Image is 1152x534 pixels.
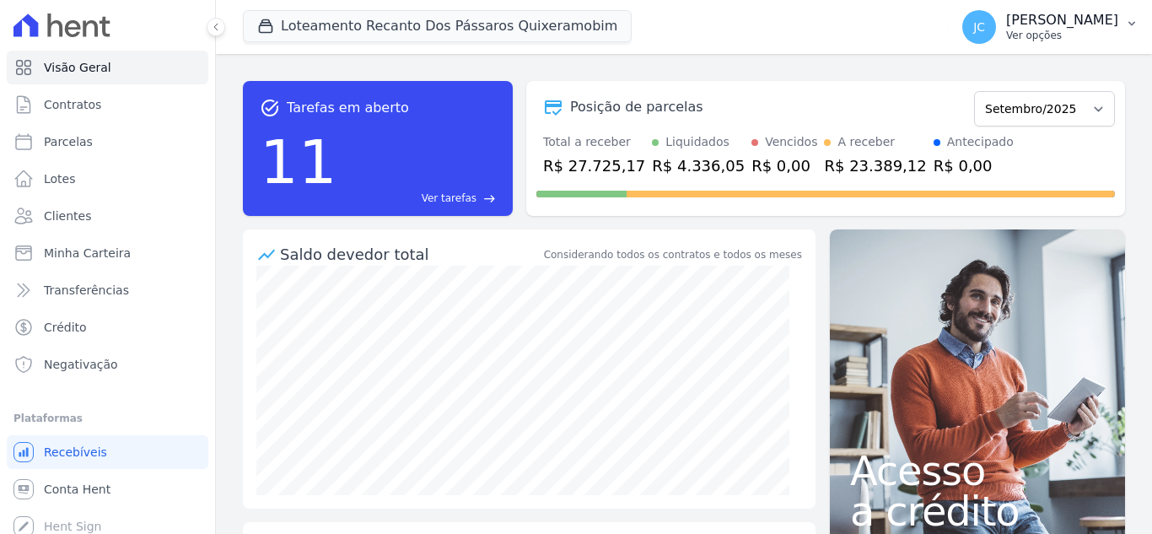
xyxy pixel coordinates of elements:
[949,3,1152,51] button: JC [PERSON_NAME] Ver opções
[13,408,202,429] div: Plataformas
[934,154,1014,177] div: R$ 0,00
[543,154,645,177] div: R$ 27.725,17
[7,348,208,381] a: Negativação
[570,97,703,117] div: Posição de parcelas
[7,273,208,307] a: Transferências
[850,491,1105,531] span: a crédito
[7,162,208,196] a: Lotes
[44,282,129,299] span: Transferências
[7,310,208,344] a: Crédito
[1006,29,1118,42] p: Ver opções
[665,133,729,151] div: Liquidados
[44,245,131,262] span: Minha Carteira
[44,133,93,150] span: Parcelas
[7,125,208,159] a: Parcelas
[973,21,985,33] span: JC
[44,96,101,113] span: Contratos
[44,444,107,461] span: Recebíveis
[947,133,1014,151] div: Antecipado
[260,98,280,118] span: task_alt
[765,133,817,151] div: Vencidos
[44,319,87,336] span: Crédito
[7,199,208,233] a: Clientes
[7,435,208,469] a: Recebíveis
[344,191,496,206] a: Ver tarefas east
[44,356,118,373] span: Negativação
[422,191,476,206] span: Ver tarefas
[44,170,76,187] span: Lotes
[652,154,745,177] div: R$ 4.336,05
[1006,12,1118,29] p: [PERSON_NAME]
[7,236,208,270] a: Minha Carteira
[44,59,111,76] span: Visão Geral
[7,472,208,506] a: Conta Hent
[280,243,541,266] div: Saldo devedor total
[44,208,91,224] span: Clientes
[7,51,208,84] a: Visão Geral
[543,133,645,151] div: Total a receber
[260,118,337,206] div: 11
[837,133,895,151] div: A receber
[824,154,926,177] div: R$ 23.389,12
[483,192,496,205] span: east
[544,247,802,262] div: Considerando todos os contratos e todos os meses
[850,450,1105,491] span: Acesso
[751,154,817,177] div: R$ 0,00
[7,88,208,121] a: Contratos
[287,98,409,118] span: Tarefas em aberto
[243,10,632,42] button: Loteamento Recanto Dos Pássaros Quixeramobim
[44,481,110,498] span: Conta Hent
